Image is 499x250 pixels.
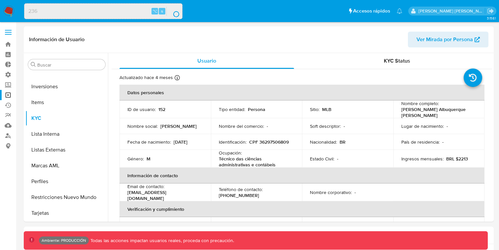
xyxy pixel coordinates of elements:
p: [PHONE_NUMBER] [219,192,259,198]
p: Fecha de nacimiento : [127,139,171,145]
p: Nombre del comercio : [219,123,264,129]
button: Perfiles [25,174,108,189]
p: BR [340,139,346,145]
p: CPF 36297506809 [249,139,289,145]
p: MLB [322,106,331,112]
button: Buscar [31,62,36,67]
input: Buscar usuario o caso... [24,7,182,15]
p: [PERSON_NAME] [160,123,197,129]
p: - [447,123,448,129]
p: Nombre social : [127,123,158,129]
p: Técnico das ciências administrativas e contábeis [219,156,292,168]
button: Restricciones Nuevo Mundo [25,189,108,205]
button: Tarjetas [25,205,108,221]
p: [EMAIL_ADDRESS][DOMAIN_NAME] [127,189,200,201]
span: KYC Status [384,57,410,65]
p: Nombre corporativo : [310,189,352,195]
input: Buscar [37,62,103,68]
span: Ver Mirada por Persona [416,32,473,47]
p: Soft descriptor : [310,123,341,129]
button: Listas Externas [25,142,108,158]
p: miguel.rodriguez@mercadolibre.com.co [418,8,485,14]
p: - [337,156,338,162]
span: ⌥ [152,8,157,14]
span: Usuario [197,57,216,65]
p: - [442,139,444,145]
p: Ocupación : [219,150,242,156]
button: KYC [25,110,108,126]
a: Notificaciones [397,8,402,14]
button: Ver Mirada por Persona [408,32,488,47]
p: [DATE] [174,139,187,145]
a: Salir [487,8,494,14]
p: Sitio : [310,106,319,112]
p: País de residencia : [401,139,440,145]
p: Nacionalidad : [310,139,337,145]
span: Accesos rápidos [353,8,390,14]
span: s [161,8,163,14]
p: Teléfono de contacto : [219,186,263,192]
p: Tipo entidad : [219,106,245,112]
button: Inversiones [25,79,108,95]
button: Marcas AML [25,158,108,174]
p: Estado Civil : [310,156,334,162]
p: - [344,123,345,129]
p: Persona [248,106,265,112]
p: 152 [158,106,165,112]
p: Ingresos mensuales : [401,156,444,162]
th: Verificación y cumplimiento [119,201,484,217]
p: Email de contacto : [127,183,164,189]
th: Datos personales [119,85,484,100]
p: Todas las acciones impactan usuarios reales, proceda con precaución. [89,237,234,244]
th: Información de contacto [119,168,484,183]
p: Identificación : [219,139,247,145]
button: Items [25,95,108,110]
p: BRL $2213 [446,156,468,162]
p: M [147,156,150,162]
p: Lugar de nacimiento : [401,123,444,129]
h1: Información de Usuario [29,36,84,43]
p: Actualizado hace 4 meses [119,74,173,81]
p: - [354,189,356,195]
p: Ambiente: PRODUCCIÓN [42,239,86,242]
p: Nombre completo : [401,100,439,106]
p: Género : [127,156,144,162]
p: - [267,123,268,129]
button: Lista Interna [25,126,108,142]
button: search-icon [166,7,180,16]
p: [PERSON_NAME] Albuquerque [PERSON_NAME] [401,106,474,118]
p: ID de usuario : [127,106,156,112]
